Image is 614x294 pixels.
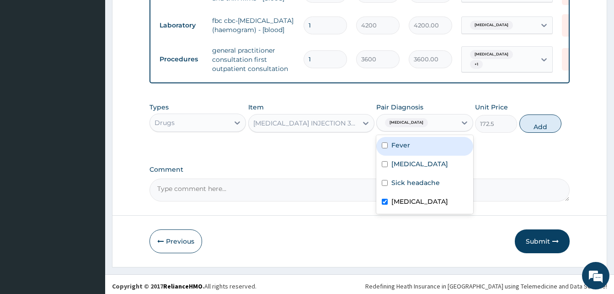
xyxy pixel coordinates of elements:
[391,197,448,206] label: [MEDICAL_DATA]
[248,103,264,112] label: Item
[5,196,174,229] textarea: Type your message and hit 'Enter'
[155,51,208,68] td: Procedures
[208,11,299,39] td: fbc cbc-[MEDICAL_DATA] (haemogram) - [blood]
[48,51,154,63] div: Chat with us now
[253,119,358,128] div: [MEDICAL_DATA] INJECTION 300MG/2ML [MEDICAL_DATA] AMP
[149,229,202,253] button: Previous
[470,50,513,59] span: [MEDICAL_DATA]
[155,118,175,127] div: Drugs
[17,46,37,69] img: d_794563401_company_1708531726252_794563401
[475,103,508,112] label: Unit Price
[149,103,169,111] label: Types
[149,166,570,174] label: Comment
[519,114,561,133] button: Add
[163,282,203,290] a: RelianceHMO
[53,88,126,181] span: We're online!
[470,60,483,69] span: + 1
[391,178,440,187] label: Sick headache
[385,118,428,127] span: [MEDICAL_DATA]
[391,159,448,169] label: [MEDICAL_DATA]
[391,141,410,150] label: Fever
[470,21,513,30] span: [MEDICAL_DATA]
[155,17,208,34] td: Laboratory
[150,5,172,27] div: Minimize live chat window
[112,282,204,290] strong: Copyright © 2017 .
[208,41,299,78] td: general practitioner consultation first outpatient consultation
[376,103,423,112] label: Pair Diagnosis
[515,229,570,253] button: Submit
[365,282,607,291] div: Redefining Heath Insurance in [GEOGRAPHIC_DATA] using Telemedicine and Data Science!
